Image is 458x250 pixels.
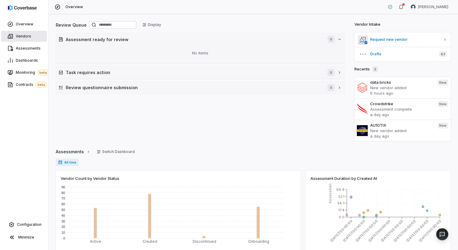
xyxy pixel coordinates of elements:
[58,45,342,61] div: No items
[370,85,433,90] p: New vendor added
[370,106,433,112] p: Assessment complete
[36,82,47,88] span: beta
[139,20,165,29] button: Display
[393,219,417,243] tspan: [DATE]T00:00:00
[16,82,47,88] span: Contracts
[66,36,321,43] h2: Assessment ready for review
[66,84,321,91] h2: Review questionnaire submission
[418,219,442,243] tspan: [DATE]T00:00:00
[1,79,47,90] a: Contractsbeta
[354,66,378,72] h2: Recents
[54,145,92,158] button: Assessments
[354,21,380,28] h2: Vendor Intake
[370,112,433,117] p: a day ago
[56,67,344,79] button: Task requires action0
[327,69,335,76] span: 0
[338,208,344,212] tspan: 17.4
[439,51,447,57] span: 63
[8,5,37,11] img: logo-D7KZi-bG.svg
[370,133,433,139] p: a day ago
[65,5,83,9] span: Overview
[339,215,344,219] tspan: 0.0
[61,196,65,200] text: 70
[354,47,451,61] button: Drafts63
[380,219,404,243] tspan: [DATE]T00:00:00
[1,31,47,42] a: Vendors
[437,101,448,107] span: New
[56,22,87,28] h2: Review Queue
[437,80,448,86] span: New
[1,55,47,66] a: Dashboards
[16,70,49,76] span: Monitoring
[336,187,344,192] tspan: 69.4
[56,148,84,155] span: Assessments
[56,33,344,45] button: Assessment ready for review0
[2,219,46,230] a: Configuration
[342,219,366,243] tspan: [DATE]T00:00:00
[354,77,451,98] a: data bricksNew vendor added6 hours agoNew
[56,159,79,166] span: All time
[56,82,344,94] button: Review questionnaire submission0
[1,67,47,78] a: Monitoringbeta
[18,235,34,240] span: Minimize
[418,5,448,9] span: [PERSON_NAME]
[61,214,65,217] text: 40
[327,84,335,91] span: 0
[354,120,451,141] a: AU10TIXNew vendor addeda day agoNew
[370,90,433,96] p: 6 hours ago
[354,32,451,47] a: Request new vendor
[61,219,65,223] text: 30
[407,2,452,11] button: Brian Ball avatar[PERSON_NAME]
[16,46,41,51] span: Assessments
[63,236,65,240] text: 0
[1,19,47,30] a: Overview
[61,191,65,195] text: 80
[38,70,49,76] span: beta
[367,219,391,243] tspan: [DATE]T00:00:00
[372,66,378,72] span: 3
[1,43,47,54] a: Assessments
[328,156,332,203] tspan: Assessment Duration (days)
[327,36,335,43] span: 0
[370,128,433,133] p: New vendor added
[370,52,434,57] span: Drafts
[56,145,91,158] a: Assessments
[354,98,451,120] a: CrowdstrikeAssessment completea day agoNew
[16,34,31,39] span: Vendors
[329,219,353,243] tspan: [DATE]T00:00:00
[61,176,119,181] span: Vendor Count by Vendor Status
[17,222,41,227] span: Configuration
[370,37,440,42] span: Request new vendor
[370,80,433,85] h3: data bricks
[58,160,62,164] svg: Date range for report
[61,208,65,212] text: 50
[338,194,344,199] tspan: 52.1
[310,176,377,181] span: Assessment Duration by Created At
[437,122,448,128] span: New
[66,69,321,76] h2: Task requires action
[16,22,33,27] span: Overview
[16,58,38,63] span: Dashboards
[370,101,433,106] h3: Crowdstrike
[411,5,416,9] img: Brian Ball avatar
[61,202,65,206] text: 60
[2,231,46,243] button: Minimize
[406,219,430,243] tspan: [DATE]T00:00:00
[337,201,344,205] tspan: 34.7
[355,219,379,243] tspan: [DATE]T00:00:00
[370,122,433,128] h3: AU10TIX
[61,185,65,189] text: 90
[61,225,65,229] text: 20
[61,231,65,234] text: 10
[93,147,138,156] button: Switch Dashboard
